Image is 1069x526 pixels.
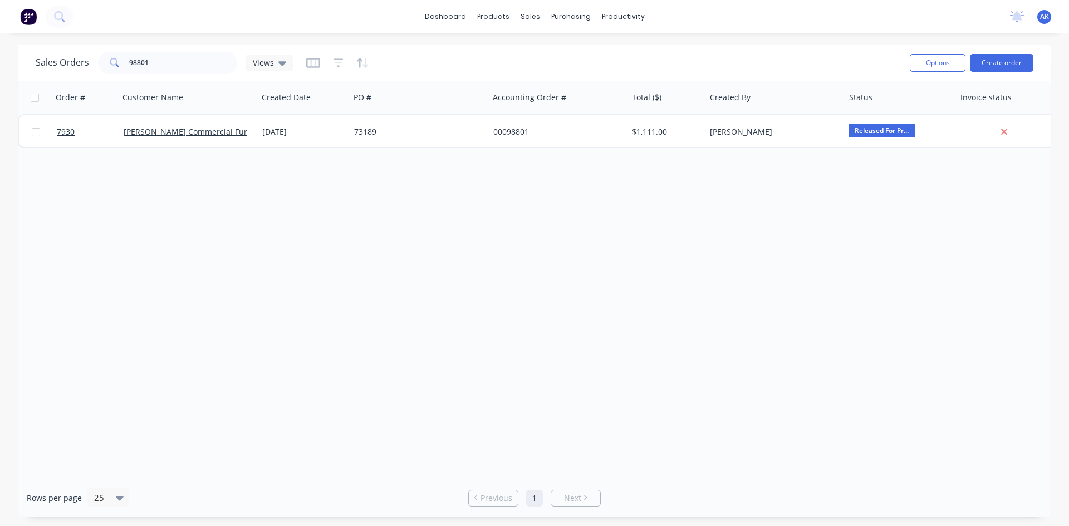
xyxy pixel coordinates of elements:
[480,493,512,504] span: Previous
[36,57,89,68] h1: Sales Orders
[354,126,478,137] div: 73189
[469,493,518,504] a: Previous page
[262,92,311,103] div: Created Date
[960,92,1012,103] div: Invoice status
[1040,12,1049,22] span: AK
[970,54,1033,72] button: Create order
[546,8,596,25] div: purchasing
[262,126,345,137] div: [DATE]
[596,8,650,25] div: productivity
[710,92,751,103] div: Created By
[122,92,183,103] div: Customer Name
[57,115,124,149] a: 7930
[910,54,965,72] button: Options
[551,493,600,504] a: Next page
[20,8,37,25] img: Factory
[419,8,472,25] a: dashboard
[57,126,75,137] span: 7930
[56,92,85,103] div: Order #
[493,92,566,103] div: Accounting Order #
[27,493,82,504] span: Rows per page
[632,92,661,103] div: Total ($)
[472,8,515,25] div: products
[493,126,617,137] div: 00098801
[526,490,543,507] a: Page 1 is your current page
[464,490,605,507] ul: Pagination
[564,493,581,504] span: Next
[849,124,915,137] span: Released For Pr...
[710,126,833,137] div: [PERSON_NAME]
[354,92,371,103] div: PO #
[632,126,697,137] div: $1,111.00
[124,126,270,137] a: [PERSON_NAME] Commercial Furniture
[849,92,872,103] div: Status
[515,8,546,25] div: sales
[129,52,238,74] input: Search...
[253,57,274,68] span: Views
